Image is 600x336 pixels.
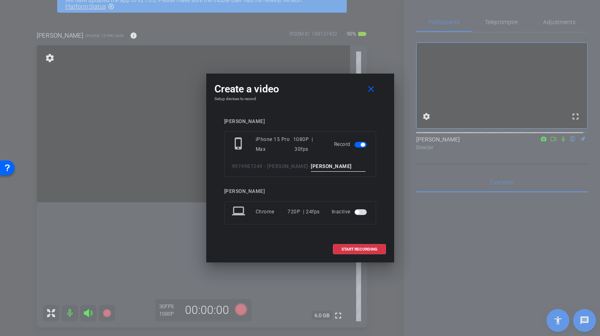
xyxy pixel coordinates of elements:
[366,84,376,94] mat-icon: close
[333,244,386,254] button: START RECORDING
[288,204,320,219] div: 720P | 24fps
[214,96,386,101] h4: Setup devices to record
[308,164,310,169] span: -
[256,204,288,219] div: Chrome
[293,134,322,154] div: 1080P | 30fps
[232,164,308,169] span: 9974987349 - [PERSON_NAME]
[214,82,386,96] div: Create a video
[232,137,247,152] mat-icon: phone_iphone
[232,204,247,219] mat-icon: laptop
[256,134,293,154] div: iPhone 15 Pro Max
[224,188,376,195] div: [PERSON_NAME]
[332,204,368,219] div: Inactive
[334,134,368,154] div: Record
[224,119,376,125] div: [PERSON_NAME]
[341,247,377,251] span: START RECORDING
[311,161,366,172] input: ENTER HERE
